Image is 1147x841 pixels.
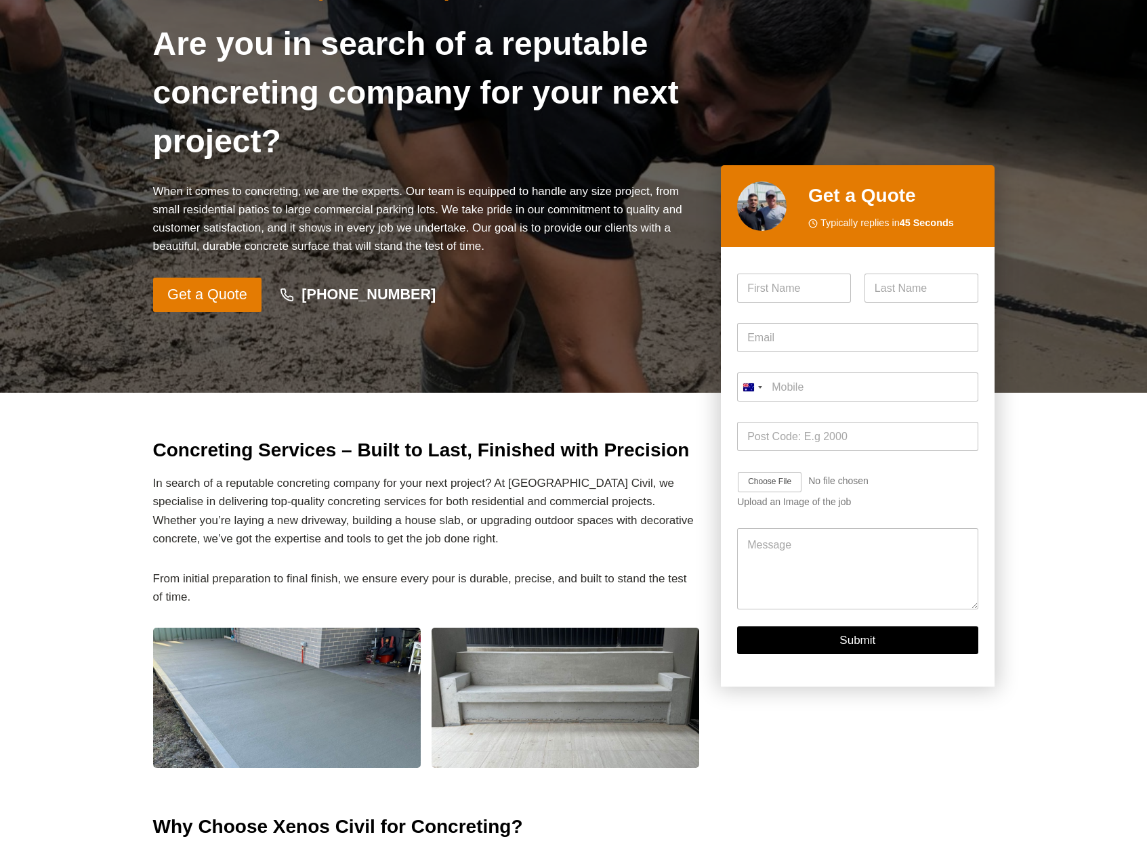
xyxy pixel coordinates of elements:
[737,323,978,352] input: Email
[737,372,978,402] input: Mobile
[737,372,767,402] button: Selected country
[267,280,449,311] a: [PHONE_NUMBER]
[737,496,978,508] div: Upload an Image of the job
[737,422,978,451] input: Post Code: E.g 2000
[900,217,954,228] strong: 45 Seconds
[737,626,978,654] button: Submit
[301,286,436,303] strong: [PHONE_NUMBER]
[153,813,700,841] h2: Why Choose Xenos Civil for Concreting?
[153,474,700,548] p: In search of a reputable concreting company for your next project? At [GEOGRAPHIC_DATA] Civil, we...
[153,569,700,606] p: From initial preparation to final finish, we ensure every pour is durable, precise, and built to ...
[808,181,978,210] h2: Get a Quote
[737,274,851,303] input: First Name
[167,283,247,307] span: Get a Quote
[820,215,954,231] span: Typically replies in
[153,436,700,465] h2: Concreting Services – Built to Last, Finished with Precision
[153,278,262,313] a: Get a Quote
[864,274,978,303] input: Last Name
[153,20,700,166] h1: Are you in search of a reputable concreting company for your next project?
[153,182,700,256] p: When it comes to concreting, we are the experts. Our team is equipped to handle any size project,...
